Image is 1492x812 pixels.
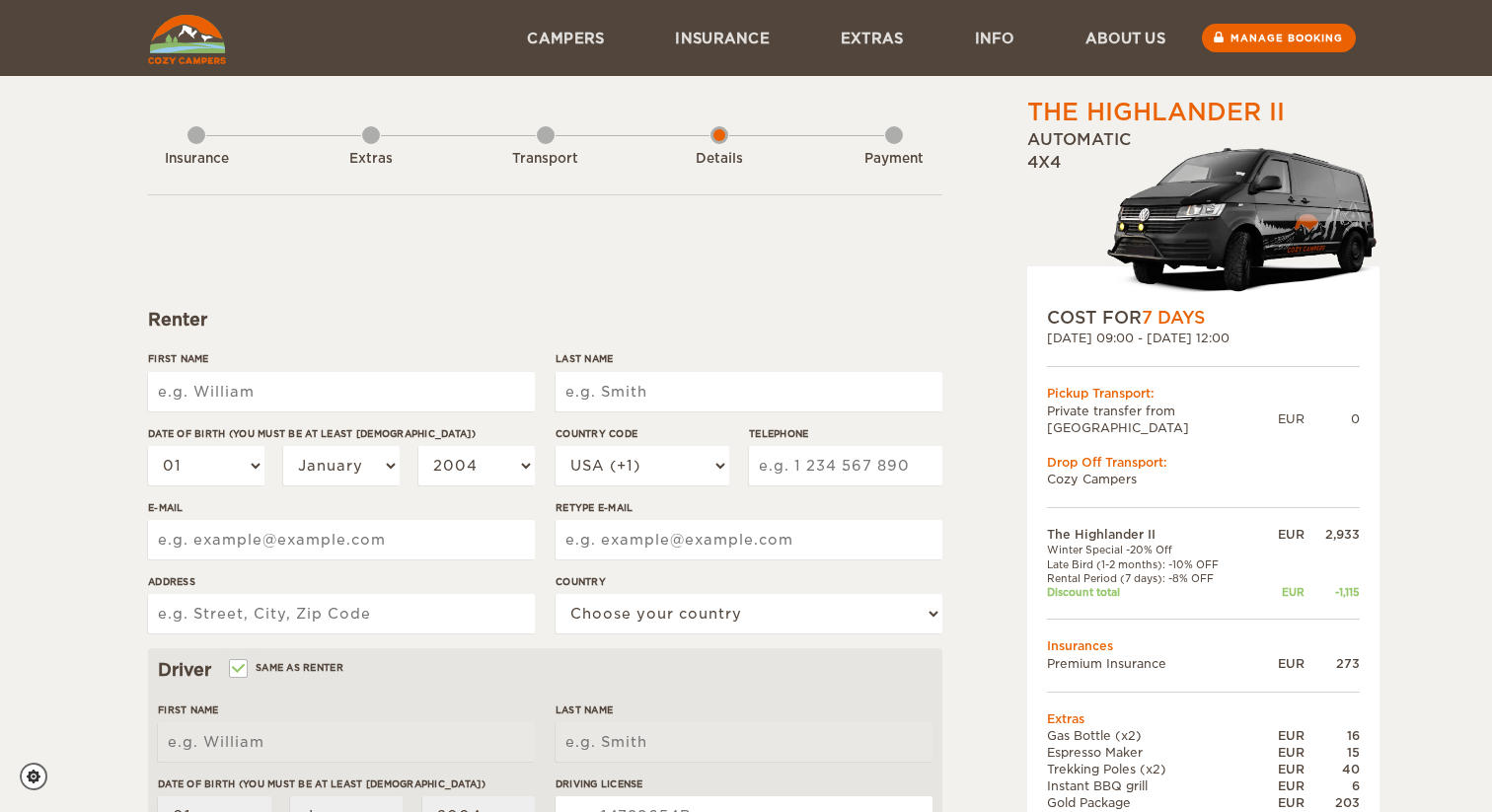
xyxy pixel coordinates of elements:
td: The Highlander II [1047,526,1259,543]
td: Premium Insurance [1047,655,1259,672]
span: 7 Days [1142,308,1205,328]
td: Discount total [1047,585,1259,599]
label: Date of birth (You must be at least [DEMOGRAPHIC_DATA]) [158,776,535,791]
div: 40 [1305,761,1360,777]
td: Cozy Campers [1047,471,1360,487]
div: The Highlander II [1027,96,1285,129]
div: 273 [1305,655,1360,672]
td: Winter Special -20% Off [1047,543,1259,556]
a: Cookie settings [20,763,60,790]
label: Country Code [556,426,729,441]
div: Pickup Transport: [1047,385,1360,402]
div: Payment [840,150,948,169]
div: Driver [158,658,932,682]
input: e.g. Smith [556,722,932,762]
div: 2,933 [1305,526,1360,543]
div: Details [665,150,774,169]
div: EUR [1259,585,1305,599]
td: Private transfer from [GEOGRAPHIC_DATA] [1047,403,1278,436]
td: Rental Period (7 days): -8% OFF [1047,571,1259,585]
label: Date of birth (You must be at least [DEMOGRAPHIC_DATA]) [148,426,535,441]
div: Renter [148,308,942,332]
div: Automatic 4x4 [1027,129,1380,306]
td: Late Bird (1-2 months): -10% OFF [1047,557,1259,571]
td: Gas Bottle (x2) [1047,727,1259,744]
label: First Name [148,351,535,366]
div: Drop Off Transport: [1047,454,1360,471]
div: 16 [1305,727,1360,744]
div: COST FOR [1047,306,1360,330]
div: EUR [1259,794,1305,811]
div: EUR [1259,777,1305,794]
div: 203 [1305,794,1360,811]
div: 15 [1305,744,1360,761]
div: EUR [1259,761,1305,777]
td: Espresso Maker [1047,744,1259,761]
label: E-mail [148,500,535,515]
input: e.g. William [148,372,535,411]
a: Manage booking [1202,24,1356,52]
input: e.g. example@example.com [556,520,942,559]
input: e.g. Smith [556,372,942,411]
label: Retype E-mail [556,500,942,515]
div: 0 [1305,410,1360,427]
div: Transport [491,150,600,169]
label: Same as renter [231,658,343,677]
input: e.g. William [158,722,535,762]
td: Instant BBQ grill [1047,777,1259,794]
div: -1,115 [1305,585,1360,599]
div: EUR [1278,410,1305,427]
div: Extras [317,150,425,169]
label: Last Name [556,351,942,366]
img: stor-langur-223.png [1106,135,1380,306]
label: Driving License [556,776,932,791]
img: Cozy Campers [148,15,226,64]
input: e.g. example@example.com [148,520,535,559]
div: 6 [1305,777,1360,794]
td: Insurances [1047,637,1360,654]
div: [DATE] 09:00 - [DATE] 12:00 [1047,330,1360,346]
div: EUR [1259,526,1305,543]
label: Country [556,574,942,589]
div: EUR [1259,727,1305,744]
td: Trekking Poles (x2) [1047,761,1259,777]
input: Same as renter [231,664,244,677]
input: e.g. 1 234 567 890 [749,446,942,485]
div: EUR [1259,655,1305,672]
label: First Name [158,702,535,717]
input: e.g. Street, City, Zip Code [148,594,535,633]
label: Telephone [749,426,942,441]
div: EUR [1259,744,1305,761]
label: Last Name [556,702,932,717]
td: Gold Package [1047,794,1259,811]
label: Address [148,574,535,589]
div: Insurance [142,150,251,169]
td: Extras [1047,710,1360,727]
